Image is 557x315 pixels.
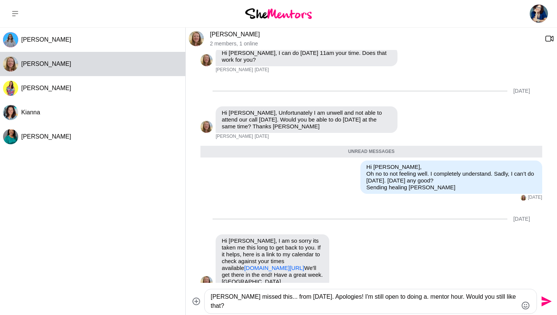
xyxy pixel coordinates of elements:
p: Hi [PERSON_NAME], I am so sorry its taken me this long to get back to you. If it helps, here is a... [222,237,323,285]
span: Kianna [21,109,40,115]
img: T [200,54,213,66]
div: [DATE] [513,88,530,94]
a: [DOMAIN_NAME][URL] [244,265,304,271]
p: Hi [PERSON_NAME], I can do [DATE] 11am your time. Does that work for you? [222,50,391,63]
img: T [521,195,526,201]
div: Tammy McCann [200,54,213,66]
button: Send [537,293,554,310]
img: T [200,121,213,133]
img: R [3,81,18,96]
p: Hi [PERSON_NAME], Unfortunately I am unwell and not able to attend our call [DATE]. Would you be ... [222,109,391,130]
p: 2 members , 1 online [210,41,539,47]
img: Amanda Ewin [530,5,548,23]
img: She Mentors Logo [245,8,312,19]
div: Tammy McCann [521,195,526,201]
img: T [189,31,204,46]
div: Chitra Suppiah [3,129,18,144]
span: [PERSON_NAME] [216,134,253,140]
img: M [3,32,18,47]
div: Kianna [3,105,18,120]
div: Tammy McCann [189,31,204,46]
div: Roslyn Thompson [3,81,18,96]
div: Mona Swarup [3,32,18,47]
span: [PERSON_NAME] [21,61,71,67]
span: [PERSON_NAME] [216,67,253,73]
img: T [3,56,18,72]
span: [PERSON_NAME] [21,36,71,43]
div: Tammy McCann [200,121,213,133]
p: Hi [PERSON_NAME], Oh no to not feeling well. I completely understand. Sadly, I can’t do [DATE]. [... [366,164,536,191]
button: Emoji picker [521,301,530,310]
div: Unread messages [200,146,542,158]
time: 2025-06-12T02:53:57.267Z [528,195,542,201]
span: [PERSON_NAME] [21,133,71,140]
img: K [3,105,18,120]
div: [DATE] [513,216,530,222]
img: C [3,129,18,144]
time: 2025-06-12T02:26:41.228Z [255,134,269,140]
time: 2025-06-04T09:09:15.156Z [255,67,269,73]
div: Tammy McCann [3,56,18,72]
textarea: Type your message [211,292,518,310]
a: [PERSON_NAME] [210,31,260,37]
span: [PERSON_NAME] [21,85,71,91]
img: T [200,276,213,288]
div: Tammy McCann [200,276,213,288]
